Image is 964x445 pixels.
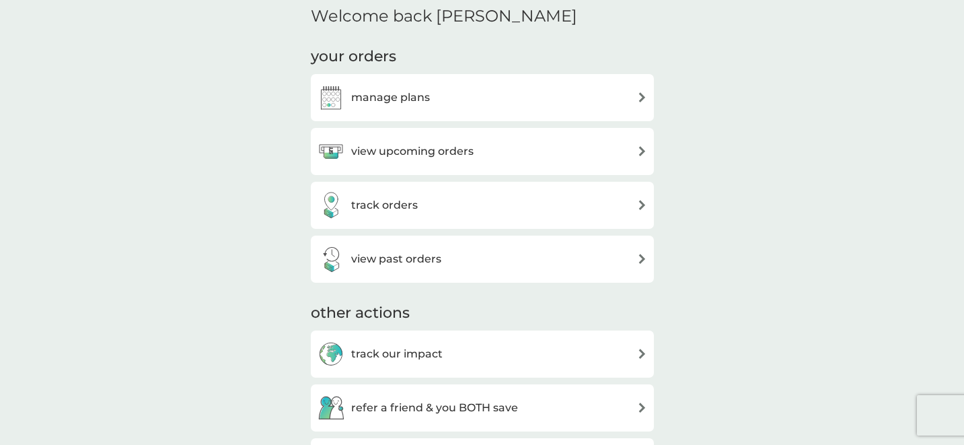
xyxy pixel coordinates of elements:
[351,143,474,160] h3: view upcoming orders
[637,146,647,156] img: arrow right
[351,250,441,268] h3: view past orders
[351,345,443,363] h3: track our impact
[351,197,418,214] h3: track orders
[637,349,647,359] img: arrow right
[311,46,396,67] h3: your orders
[351,399,518,417] h3: refer a friend & you BOTH save
[637,403,647,413] img: arrow right
[311,303,410,324] h3: other actions
[637,254,647,264] img: arrow right
[311,7,577,26] h2: Welcome back [PERSON_NAME]
[637,92,647,102] img: arrow right
[637,200,647,210] img: arrow right
[351,89,430,106] h3: manage plans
